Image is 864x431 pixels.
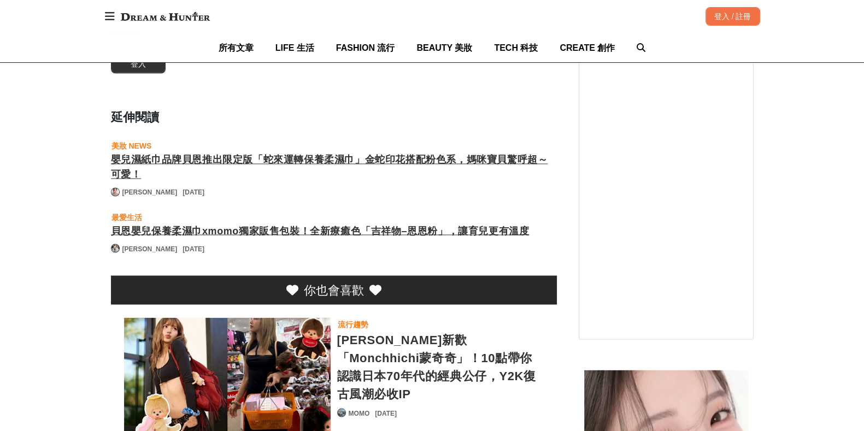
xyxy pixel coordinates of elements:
a: [PERSON_NAME] [122,187,178,197]
a: Avatar [337,408,346,417]
a: 嬰兒濕紙巾品牌貝恩推出限定版「蛇來運轉保養柔濕巾」金蛇印花搭配粉色系，媽咪寶貝驚呼超～可愛！ [111,152,557,182]
div: 你也會喜歡 [304,281,364,299]
a: BEAUTY 美妝 [416,33,472,62]
a: 最愛生活 [111,210,143,223]
div: 最愛生活 [111,211,142,223]
div: [DATE] [183,187,204,197]
img: Avatar [111,188,119,196]
img: Avatar [338,409,345,416]
a: MOMO [349,408,370,418]
span: CREATE 創作 [560,43,615,52]
div: 登入 / 註冊 [706,7,760,26]
button: 登入 [111,55,166,73]
a: 貝恩嬰兒保養柔濕巾xmomo獨家販售包裝！全新療癒色「吉祥物–恩恩粉」，讓育兒更有溫度 [111,223,557,238]
div: 美妝 NEWS [111,140,152,152]
a: [PERSON_NAME] [122,244,178,253]
div: 延伸閱讀 [111,108,557,126]
a: TECH 科技 [494,33,538,62]
a: [PERSON_NAME]新歡「Monchhichi蒙奇奇」！10點帶你認識日本70年代的經典公仔，Y2K復古風潮必收IP [337,330,544,403]
a: FASHION 流行 [336,33,395,62]
span: TECH 科技 [494,43,538,52]
a: CREATE 創作 [560,33,615,62]
img: Dream & Hunter [115,7,215,26]
span: BEAUTY 美妝 [416,43,472,52]
img: Avatar [111,244,119,252]
a: 流行趨勢 [337,317,369,330]
a: 所有文章 [219,33,254,62]
div: [DATE] [183,244,204,253]
div: 流行趨勢 [338,318,368,330]
div: [DATE] [375,408,397,418]
a: Avatar [111,244,120,252]
a: LIFE 生活 [275,33,314,62]
span: 所有文章 [219,43,254,52]
a: Avatar [111,187,120,196]
a: 美妝 NEWS [111,139,152,152]
span: FASHION 流行 [336,43,395,52]
span: LIFE 生活 [275,43,314,52]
